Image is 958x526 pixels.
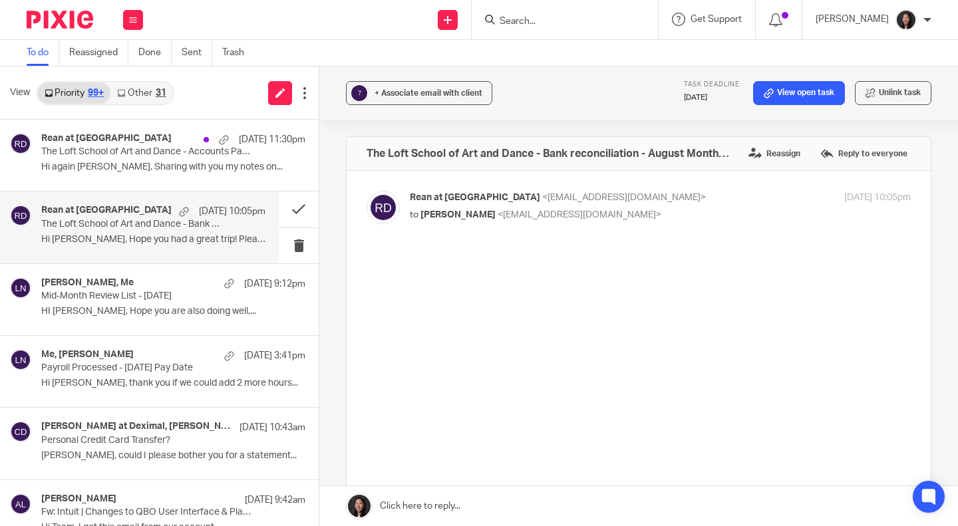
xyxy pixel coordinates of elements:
p: [DATE] 9:12pm [244,277,305,291]
button: Unlink task [855,81,931,105]
span: Rean at [GEOGRAPHIC_DATA] [410,193,540,202]
p: The Loft School of Art and Dance - Bank reconciliation - August Month-End [41,219,221,230]
a: Done [138,40,172,66]
p: [DATE] [684,92,740,103]
p: The Loft School of Art and Dance - Accounts Payable Review up to [DATE] [41,146,253,158]
p: Fw: Intuit | Changes to QBO User Interface & Platform Launch [41,507,253,518]
p: Hi again [PERSON_NAME], Sharing with you my notes on... [41,162,305,173]
input: Search [498,16,618,28]
p: [DATE] 9:42am [245,493,305,507]
img: Pixie [27,11,93,29]
a: Trash [222,40,254,66]
span: Task deadline [684,81,740,88]
p: Hi [PERSON_NAME], Hope you had a great trip! Please... [41,234,265,245]
p: Personal Credit Card Transfer? [41,435,253,446]
label: Reassign [745,144,804,164]
h4: Me, [PERSON_NAME] [41,349,134,360]
p: [DATE] 10:05pm [199,205,265,218]
a: Other31 [110,82,172,104]
label: Reply to everyone [817,144,911,164]
a: Sent [182,40,212,66]
span: to [410,210,418,219]
h4: The Loft School of Art and Dance - Bank reconciliation - August Month-End [367,147,732,160]
h4: Rean at [GEOGRAPHIC_DATA] [41,205,172,216]
span: [PERSON_NAME] [420,210,496,219]
img: svg%3E [10,133,31,154]
p: HI [PERSON_NAME], Hope you are also doing well,... [41,306,305,317]
p: [PERSON_NAME] [816,13,889,26]
p: Payroll Processed - [DATE] Pay Date [41,362,253,374]
span: Get Support [691,15,742,24]
p: [DATE] 10:05pm [844,191,911,205]
img: svg%3E [10,493,31,515]
p: Hi [PERSON_NAME], thank you if we could add 2 more hours... [41,378,305,389]
p: [DATE] 11:30pm [239,133,305,146]
a: Reassigned [69,40,128,66]
img: svg%3E [367,191,400,224]
a: To do [27,40,59,66]
img: svg%3E [10,349,31,370]
img: Lili%20square.jpg [895,9,917,31]
h4: [PERSON_NAME], Me [41,277,134,289]
span: <[EMAIL_ADDRESS][DOMAIN_NAME]> [542,193,706,202]
span: + Associate email with client [375,89,482,97]
h4: Rean at [GEOGRAPHIC_DATA] [41,133,172,144]
div: ? [351,85,367,101]
p: Mid-Month Review List - [DATE] [41,291,253,302]
div: 31 [156,88,166,98]
img: svg%3E [10,205,31,226]
h4: [PERSON_NAME] [41,493,116,505]
button: ? + Associate email with client [346,81,492,105]
p: [PERSON_NAME], could I please bother you for a statement... [41,450,305,461]
p: [DATE] 3:41pm [244,349,305,362]
a: View open task [753,81,845,105]
h4: [PERSON_NAME] at Deximal, [PERSON_NAME] [41,421,233,432]
p: [DATE] 10:43am [239,421,305,434]
span: <[EMAIL_ADDRESS][DOMAIN_NAME]> [498,210,661,219]
img: svg%3E [10,277,31,299]
div: 99+ [88,88,104,98]
img: svg%3E [10,421,31,442]
span: View [10,86,30,100]
a: Priority99+ [38,82,110,104]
